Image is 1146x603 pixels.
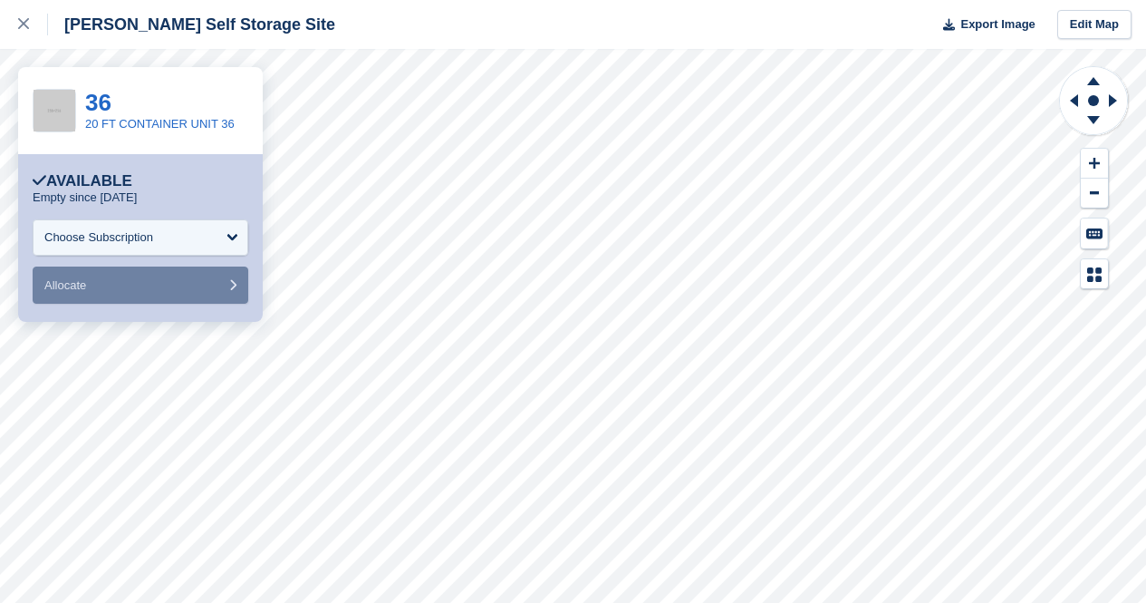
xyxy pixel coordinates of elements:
button: Export Image [932,10,1035,40]
span: Export Image [960,15,1035,34]
div: Choose Subscription [44,229,153,247]
button: Zoom In [1081,149,1108,179]
button: Map Legend [1081,259,1108,289]
p: Empty since [DATE] [33,190,137,205]
div: [PERSON_NAME] Self Storage Site [48,14,335,35]
span: Allocate [44,278,86,292]
button: Zoom Out [1081,179,1108,209]
button: Keyboard Shortcuts [1081,219,1108,248]
a: Edit Map [1057,10,1132,40]
img: 256x256-placeholder-a091544baa16b46aadf0b611073c37e8ed6a367829ab441c3b0103e7cf8a5b1b.png [34,90,75,131]
div: Available [33,172,132,190]
a: 20 FT CONTAINER UNIT 36 [85,117,235,131]
button: Allocate [33,267,248,304]
a: 36 [85,89,111,116]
